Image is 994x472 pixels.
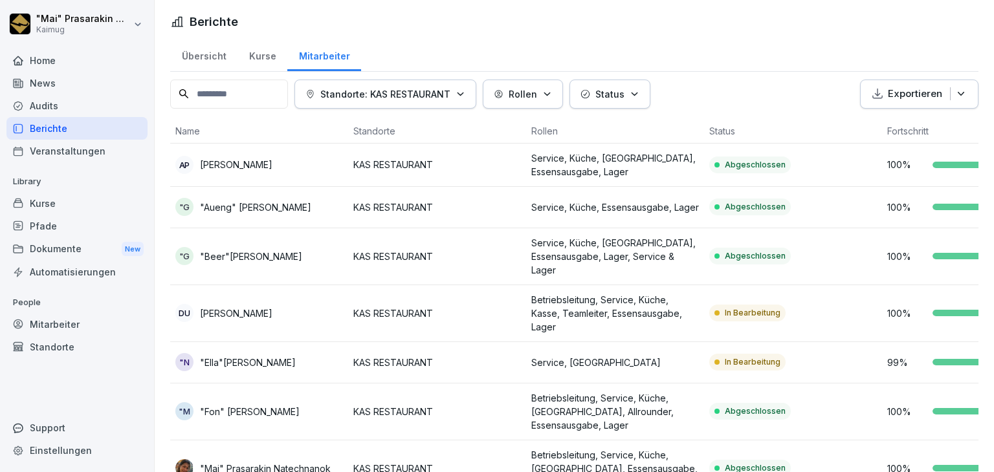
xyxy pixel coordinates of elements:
[531,356,699,369] p: Service, [GEOGRAPHIC_DATA]
[175,247,193,265] div: "G
[237,38,287,71] a: Kurse
[531,151,699,178] p: Service, Küche, [GEOGRAPHIC_DATA], Essensausgabe, Lager
[200,200,311,214] p: "Aueng" [PERSON_NAME]
[353,356,521,369] p: KAS RESTAURANT
[887,356,926,369] p: 99 %
[887,158,926,171] p: 100 %
[320,87,450,101] p: Standorte: KAS RESTAURANT
[6,416,148,439] div: Support
[725,201,786,213] p: Abgeschlossen
[36,14,131,25] p: "Mai" Prasarakin Natechnanok
[6,215,148,237] a: Pfade
[6,313,148,336] a: Mitarbeiter
[860,80,978,109] button: Exportieren
[887,405,926,418] p: 100 %
[175,156,193,174] div: AP
[287,38,361,71] a: Mitarbeiter
[353,200,521,214] p: KAS RESTAURANT
[294,80,476,109] button: Standorte: KAS RESTAURANT
[725,307,780,319] p: In Bearbeitung
[887,306,926,320] p: 100 %
[531,293,699,334] p: Betriebsleitung, Service, Küche, Kasse, Teamleiter, Essensausgabe, Lager
[888,87,942,102] p: Exportieren
[6,49,148,72] a: Home
[200,306,272,320] p: [PERSON_NAME]
[353,158,521,171] p: KAS RESTAURANT
[725,356,780,368] p: In Bearbeitung
[6,94,148,117] a: Audits
[531,200,699,214] p: Service, Küche, Essensausgabe, Lager
[6,292,148,313] p: People
[353,250,521,263] p: KAS RESTAURANT
[175,198,193,216] div: "G
[725,159,786,171] p: Abgeschlossen
[509,87,537,101] p: Rollen
[483,80,563,109] button: Rollen
[531,236,699,277] p: Service, Küche, [GEOGRAPHIC_DATA], Essensausgabe, Lager, Service & Lager
[6,336,148,358] a: Standorte
[200,356,296,369] p: "Ella"[PERSON_NAME]
[6,237,148,261] a: DokumenteNew
[200,405,300,418] p: "Fon" [PERSON_NAME]
[170,119,348,144] th: Name
[569,80,650,109] button: Status
[887,250,926,263] p: 100 %
[6,192,148,215] a: Kurse
[6,140,148,162] a: Veranstaltungen
[353,405,521,418] p: KAS RESTAURANT
[526,119,704,144] th: Rollen
[175,353,193,371] div: "N
[200,158,272,171] p: [PERSON_NAME]
[36,25,131,34] p: Kaimug
[122,242,144,257] div: New
[887,200,926,214] p: 100 %
[170,38,237,71] a: Übersicht
[190,13,238,30] h1: Berichte
[531,391,699,432] p: Betriebsleitung, Service, Küche, [GEOGRAPHIC_DATA], Allrounder, Essensausgabe, Lager
[6,237,148,261] div: Dokumente
[704,119,882,144] th: Status
[353,306,521,320] p: KAS RESTAURANT
[725,405,786,417] p: Abgeschlossen
[200,250,302,263] p: "Beer"[PERSON_NAME]
[6,117,148,140] a: Berichte
[6,261,148,283] a: Automatisierungen
[6,171,148,192] p: Library
[725,250,786,262] p: Abgeschlossen
[6,439,148,462] a: Einstellungen
[348,119,526,144] th: Standorte
[595,87,624,101] p: Status
[175,402,193,420] div: "M
[175,304,193,322] div: DU
[6,72,148,94] a: News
